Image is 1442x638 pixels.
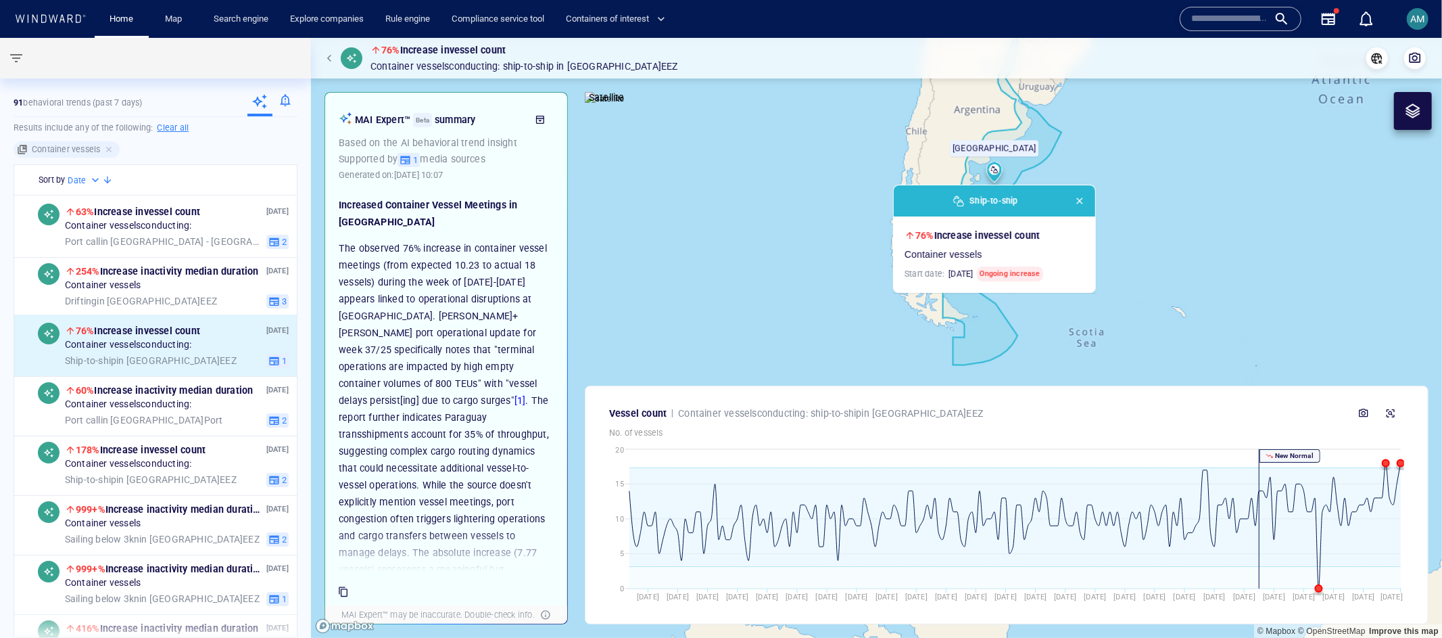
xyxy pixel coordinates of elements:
tspan: [DATE] [1024,593,1047,601]
tspan: [DATE] [1084,593,1106,601]
p: [DATE] [266,265,289,278]
tspan: [DATE] [1322,593,1345,601]
a: Explore companies [285,7,369,31]
tspan: [DATE] [1174,593,1196,601]
p: No. of vessels [609,427,1404,439]
span: Sailing below 3kn [65,593,139,604]
span: Sailing below 3kn [65,534,139,545]
span: Increase in vessel count [915,230,1040,241]
tspan: [DATE] [1352,593,1374,601]
span: in [GEOGRAPHIC_DATA] Port [65,415,223,427]
p: Container vessels conducting: in [GEOGRAPHIC_DATA] EEZ [678,405,984,421]
a: Mapbox logo [315,618,375,634]
span: Container vessels conducting: [65,340,192,352]
span: in [GEOGRAPHIC_DATA] EEZ [65,296,217,308]
tspan: [DATE] [696,593,719,601]
div: Container vessels [14,141,120,158]
tspan: 5 [620,549,624,558]
span: 60% [76,385,95,396]
h6: Container vessels [32,143,100,156]
span: Container vessels conducting: [65,459,192,471]
canvas: Map [311,38,1442,638]
span: in [GEOGRAPHIC_DATA] EEZ [65,474,237,486]
span: 999+% [76,564,105,574]
span: Container vessels [65,578,141,590]
span: in [GEOGRAPHIC_DATA] EEZ [65,355,237,367]
span: 178% [76,445,100,455]
button: 2 [266,413,289,428]
span: Port call [65,236,101,247]
p: Vessel count [609,405,667,421]
tspan: [DATE] [756,593,778,601]
a: Map feedback [1369,626,1439,636]
div: MAI Expert™ may be inaccurate. Double-check info. [339,606,537,624]
button: Containers of interest [560,7,677,31]
a: Compliance service tool [446,7,550,31]
button: Map [154,7,197,31]
h2: Increased Container Vessel Meetings in [GEOGRAPHIC_DATA] [339,197,554,231]
tspan: [DATE] [816,593,838,601]
span: Container vessels conducting: [65,399,192,411]
button: 1 [266,354,289,369]
tspan: [DATE] [637,593,659,601]
h6: Sort by [39,173,65,187]
span: 76% [915,230,934,241]
tspan: [DATE] [1203,593,1226,601]
tspan: [DATE] [1144,593,1166,601]
span: 254% [76,266,100,277]
span: [DATE] 10:07 [394,170,443,180]
p: Container vessels conducting: in [GEOGRAPHIC_DATA] EEZ [370,58,679,74]
tspan: [DATE] [1054,593,1076,601]
span: 2 [280,236,287,248]
span: Increase in vessel count [76,445,206,455]
span: Increase in activity median duration [76,385,254,396]
span: 2 [280,474,287,486]
span: 3 [280,296,287,308]
button: Search engine [208,7,274,31]
tspan: [DATE] [935,593,957,601]
h6: Date [68,174,86,187]
span: Containers of interest [566,12,665,27]
span: Container vessels [65,280,141,292]
p: behavioral trends (Past 7 days) [14,97,143,109]
h6: [DATE] [948,267,973,281]
p: Based on the AI behavioral trend insight [339,135,554,151]
tspan: [DATE] [726,593,748,601]
tspan: [DATE] [667,593,689,601]
tspan: 10 [616,515,624,524]
tspan: [DATE] [875,593,898,601]
span: Container vessels [905,249,982,261]
a: Mapbox [1257,626,1295,636]
div: Date [68,174,102,187]
a: Rule engine [380,7,435,31]
p: [DATE] [266,384,289,397]
span: Increase in vessel count [76,206,200,217]
span: Ongoing increase [977,267,1042,281]
span: in [GEOGRAPHIC_DATA] EEZ [65,593,260,606]
tspan: [DATE] [1233,593,1255,601]
span: Port call [65,415,101,426]
span: 2 [280,415,287,427]
span: 1 [411,154,418,166]
tspan: [DATE] [994,593,1017,601]
button: 2 [266,235,289,250]
tspan: 20 [616,446,624,455]
p: [DATE] [266,444,289,457]
a: OpenStreetMap [1298,626,1366,636]
p: [DATE] [266,325,289,338]
p: [DATE] [266,206,289,219]
strong: 91 [14,97,23,108]
p: [DATE] [266,563,289,576]
h6: Clear all [157,121,189,135]
span: Increase in activity median duration [76,564,264,574]
tspan: [DATE] [1380,593,1403,601]
span: Increase in activity median duration [76,266,259,277]
a: Home [105,7,139,31]
button: 1 [266,592,289,607]
span: Ship-to-ship [503,58,554,74]
span: 63% [76,206,95,217]
span: 2 [280,534,287,546]
button: 1 [398,153,420,168]
span: Increase in activity median duration [76,504,264,515]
